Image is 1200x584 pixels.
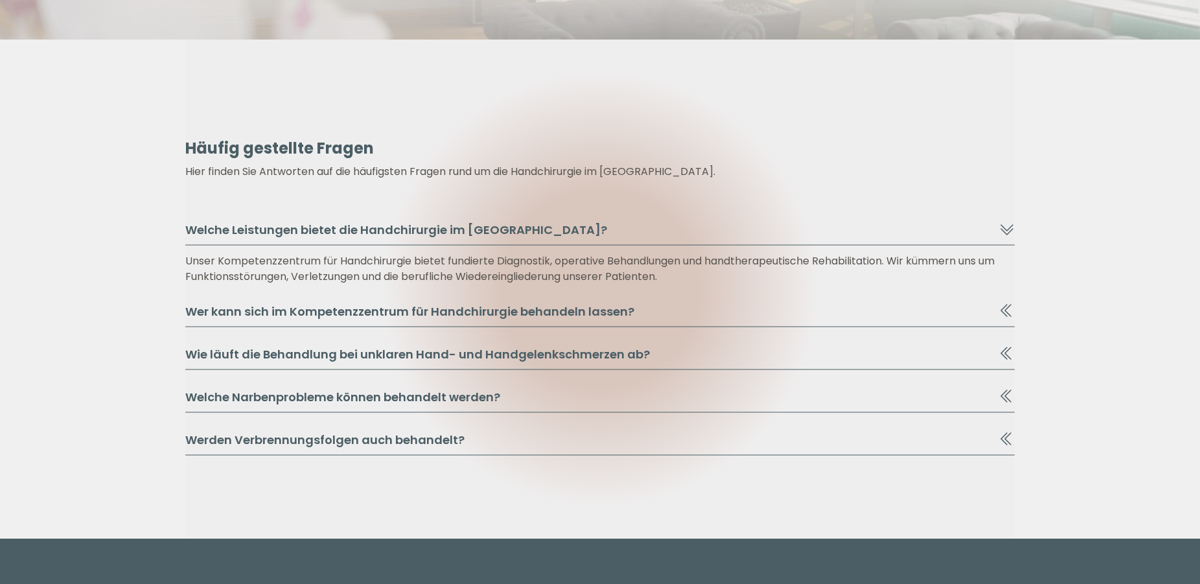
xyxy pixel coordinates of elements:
div: Unser Kompetenzzentrum für Handchirurgie bietet fundierte Diagnostik, operative Behandlungen und ... [185,253,1015,285]
button: Wie läuft die Behandlung bei unklaren Hand- und Handgelenkschmerzen ab? [185,345,1015,370]
h6: Häufig gestellte Fragen [185,138,1015,159]
button: Wer kann sich im Kompetenzzentrum für Handchirurgie behandeln lassen? [185,303,1015,327]
button: Werden Verbrennungsfolgen auch behandelt? [185,431,1015,456]
p: Hier finden Sie Antworten auf die häufigsten Fragen rund um die Handchirurgie im [GEOGRAPHIC_DATA]. [185,164,1015,180]
button: Welche Leistungen bietet die Handchirurgie im [GEOGRAPHIC_DATA]? [185,221,1015,246]
button: Welche Narbenprobleme können behandelt werden? [185,388,1015,413]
